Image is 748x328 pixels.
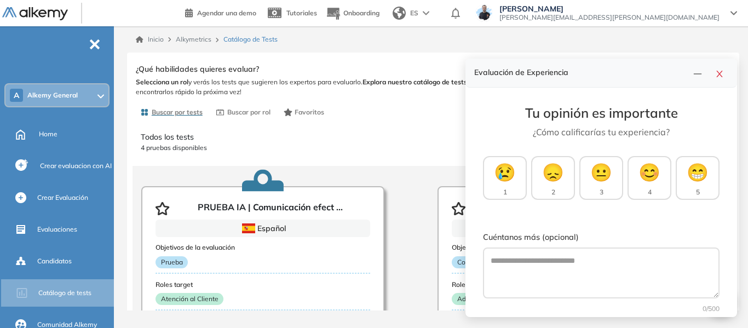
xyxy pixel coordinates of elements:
img: ESP [242,223,255,233]
button: 😞2 [531,156,575,200]
span: Buscar por tests [152,107,203,117]
span: Buscar por rol [227,107,271,117]
span: Candidatos [37,256,72,266]
span: Catálogo de tests [38,288,91,298]
a: Agendar una demo [185,5,256,19]
p: PRUEBA IA | Comunicación efect ... [198,202,343,215]
button: Buscar por tests [136,103,207,122]
span: 😢 [494,159,516,185]
p: Prueba [156,256,188,268]
span: Evaluaciones [37,225,77,234]
a: Inicio [136,34,164,44]
span: ES [410,8,418,18]
div: 0 /500 [483,304,720,314]
button: 😊4 [628,156,671,200]
button: Onboarding [326,2,379,25]
h3: Roles target [452,281,666,289]
button: Buscar por rol [211,103,275,122]
span: Catálogo de Tests [223,34,278,44]
span: 😁 [687,159,709,185]
p: 4 pruebas disponibles [141,143,726,153]
span: [PERSON_NAME][EMAIL_ADDRESS][PERSON_NAME][DOMAIN_NAME] [499,13,720,22]
span: Crear Evaluación [37,193,88,203]
button: Favoritos [279,103,329,122]
span: Agendar una demo [197,9,256,17]
span: close [715,70,724,78]
span: Alkemy General [27,91,78,100]
span: Tutoriales [286,9,317,17]
img: arrow [423,11,429,15]
h3: Roles target [156,281,370,289]
button: 😢1 [483,156,527,200]
h3: Objetivos de la evaluación [452,244,666,251]
span: 1 [503,187,507,197]
p: Todos los tests [141,131,726,143]
span: 😊 [638,159,660,185]
span: Alkymetrics [176,35,211,43]
button: close [711,65,728,80]
span: Home [39,129,57,139]
span: [PERSON_NAME] [499,4,720,13]
div: Español [194,222,331,234]
span: 3 [600,187,603,197]
span: line [693,70,702,78]
span: A [14,91,19,100]
span: ¿Qué habilidades quieres evaluar? [136,64,259,75]
b: Explora nuestro catálogo de tests [363,78,467,86]
b: Selecciona un rol [136,78,188,86]
h3: Tu opinión es importante [483,105,720,121]
p: Administrativo y Gesti... [452,293,534,305]
button: 😐3 [579,156,623,200]
span: 5 [696,187,700,197]
label: Cuéntanos más (opcional) [483,232,720,244]
img: Logo [2,7,68,21]
p: Comunicación efectiva [452,256,531,268]
button: 😁5 [676,156,720,200]
p: ¿Cómo calificarías tu experiencia? [483,125,720,139]
span: 4 [648,187,652,197]
span: 😐 [590,159,612,185]
img: world [393,7,406,20]
h4: Evaluación de Experiencia [474,68,689,77]
h3: Objetivos de la evaluación [156,244,370,251]
span: Favoritos [295,107,324,117]
span: y verás los tests que sugieren los expertos para evaluarlo. usando los filtros para encontrar los... [136,77,730,97]
span: 😞 [542,159,564,185]
span: Onboarding [343,9,379,17]
button: line [689,65,706,80]
span: Crear evaluacion con AI [40,161,112,171]
span: 2 [551,187,555,197]
p: Atención al Cliente [156,293,223,305]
